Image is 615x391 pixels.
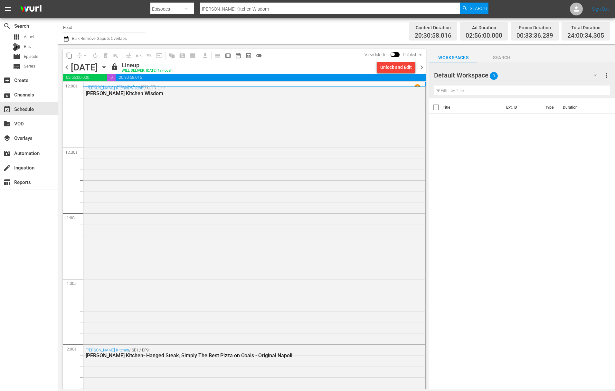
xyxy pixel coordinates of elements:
[187,50,198,61] span: Create Series Block
[3,77,11,84] span: Create
[361,52,391,57] span: View Mode:
[165,49,177,62] span: Refresh All Search Blocks
[63,74,107,81] span: 02:56:00.000
[90,50,100,61] span: Loop Content
[198,49,210,62] span: Download as CSV
[223,50,233,61] span: Week Calendar View
[122,62,173,69] div: Lineup
[64,50,74,61] span: Copy Lineup
[15,2,46,17] img: ans4CAIJ8jUAAAAAAAAAAAAAAAAAAAAAAAAgQb4GAAAAAAAAAAAAAAAAAAAAAAAAJMjXAAAAAAAAAAAAAAAAAAAAAAAAgAT5G...
[478,54,526,62] span: Search
[602,71,610,79] span: more_vert
[245,52,252,59] span: preview_outlined
[516,32,553,40] span: 00:33:36.289
[86,86,388,96] div: / SE1 / EP1:
[434,66,603,84] div: Default Workspace
[377,61,415,73] button: Unlock and Edit
[256,52,262,59] span: toggle_off
[254,50,264,61] span: 24 hours Lineup View is OFF
[429,54,478,62] span: Workspaces
[443,98,502,116] th: Title
[466,32,502,40] span: 02:56:00.000
[516,23,553,32] div: Promo Duration
[111,63,118,71] span: lock
[3,178,11,186] span: Reports
[210,49,223,62] span: Day Calendar View
[121,49,134,62] span: Customize Events
[3,150,11,157] span: Automation
[134,50,144,61] span: Revert to Primary Episode
[107,74,116,81] span: 00:33:36.289
[66,52,72,59] span: content_copy
[225,52,231,59] span: calendar_view_week_outlined
[150,85,159,89] p: EP11
[490,69,498,83] span: 0
[502,98,541,116] th: Ext. ID
[243,50,254,61] span: View Backup
[3,105,11,113] span: Schedule
[86,86,145,90] a: [PERSON_NAME] Kitchen Wisdom
[86,348,129,352] a: [PERSON_NAME] Kitchen
[541,98,559,116] th: Type
[567,32,604,40] span: 24:00:34.305
[3,91,11,99] span: Channels
[88,85,140,90] a: [PERSON_NAME]'s Kitchen
[111,50,121,61] span: Clear Lineup
[567,23,604,32] div: Total Duration
[142,85,150,89] p: SE3 /
[3,120,11,128] span: VOD
[602,68,610,83] button: more_vert
[466,23,502,32] div: Ad Duration
[416,85,419,89] p: 1
[380,61,412,73] div: Unlock and Edit
[13,53,21,60] span: Episode
[400,52,426,57] span: Published
[4,5,12,13] span: menu
[13,33,21,41] span: Asset
[116,74,426,81] span: 20:30:58.016
[415,23,451,32] div: Content Duration
[71,62,98,73] div: [DATE]
[100,50,111,61] span: Select an event to delete
[13,63,21,70] span: subtitles
[3,164,11,172] span: Ingestion
[24,53,38,60] span: Episode
[24,43,31,50] span: Bits
[177,50,187,61] span: Create Search Block
[86,348,388,359] div: / SE1 / EP9:
[24,34,34,40] span: Asset
[86,90,388,96] div: [PERSON_NAME] Kitchen Wisdom
[415,32,451,40] span: 20:30:58.016
[391,52,395,57] span: Toggle to switch from Published to Draft view.
[74,50,90,61] span: Remove Gaps & Overlaps
[418,63,426,71] span: chevron_right
[460,3,488,14] button: Search
[235,52,241,59] span: date_range_outlined
[71,36,127,41] span: Bulk Remove Gaps & Overlaps
[233,50,243,61] span: Month Calendar View
[140,85,142,89] p: /
[3,22,11,30] span: Search
[24,63,35,69] span: Series
[13,43,21,51] div: Bits
[86,352,388,359] div: [PERSON_NAME] Kitchen- Hanged Steak, Simply The Best Pizza on Coals - Original Napoli
[3,134,11,142] span: Overlays
[559,98,598,116] th: Duration
[470,3,487,14] span: Search
[122,69,173,73] div: WILL DELIVER: [DATE] 4a (local)
[63,63,71,71] span: chevron_left
[144,50,154,61] span: Fill episodes with ad slates
[592,6,609,12] a: Sign Out
[154,50,165,61] span: Update Metadata from Key Asset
